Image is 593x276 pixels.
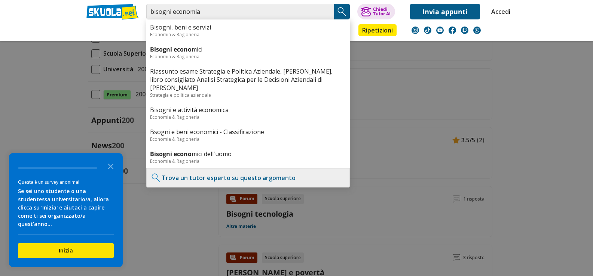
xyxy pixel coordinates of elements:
[150,172,162,183] img: Trova un tutor esperto
[162,174,296,182] a: Trova un tutor esperto su questo argomento
[357,4,395,19] button: ChiediTutor AI
[150,92,346,98] div: Strategia e politica aziendale
[146,4,334,19] input: Cerca appunti, riassunti o versioni
[150,45,346,53] a: Bisogni economici
[150,150,192,158] b: Bisogni econo
[150,136,346,142] div: Economia & Ragioneria
[334,4,350,19] button: Search Button
[150,45,192,53] b: Bisogni econo
[473,27,481,34] img: WhatsApp
[18,187,114,228] div: Se sei uno studente o una studentessa universitario/a, allora clicca su 'Inizia' e aiutaci a capi...
[412,27,419,34] img: instagram
[103,158,118,173] button: Close the survey
[9,153,123,267] div: Survey
[373,7,391,16] div: Chiedi Tutor AI
[424,27,431,34] img: tiktok
[150,67,346,92] a: Riassunto esame Strategia e Politica Aziendale, [PERSON_NAME], libro consigliato Analisi Strategi...
[461,27,468,34] img: twitch
[150,128,346,136] a: Bsogni e beni economici - Classificazione
[449,27,456,34] img: facebook
[336,6,348,17] img: Cerca appunti, riassunti o versioni
[358,24,397,36] a: Ripetizioni
[144,24,178,38] a: Appunti
[150,106,346,114] a: Bisogni e attività economica
[150,114,346,120] div: Economia & Ragioneria
[150,53,346,60] div: Economia & Ragioneria
[150,31,346,38] div: Economia & Ragioneria
[150,23,346,31] a: Bisogni, beni e servizi
[436,27,444,34] img: youtube
[491,4,507,19] a: Accedi
[410,4,480,19] a: Invia appunti
[150,150,346,158] a: Bisogni economici dell'uomo
[18,243,114,258] button: Inizia
[150,158,346,164] div: Economia & Ragioneria
[18,179,114,186] div: Questa è un survey anonima!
